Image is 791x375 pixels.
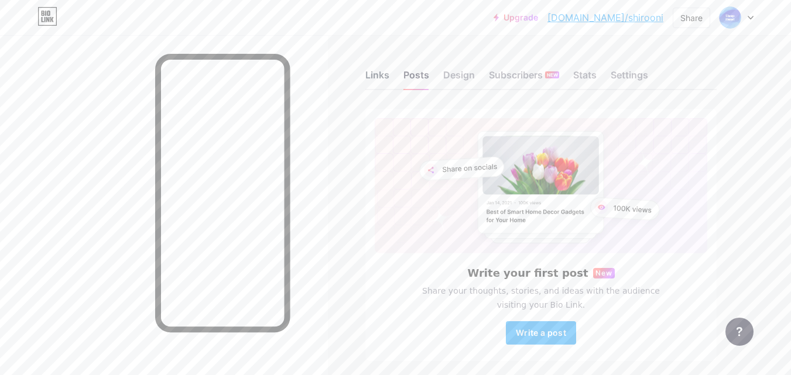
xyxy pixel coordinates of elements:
div: Stats [573,68,597,89]
div: Design [443,68,475,89]
div: Share [680,12,703,24]
span: NEW [547,71,558,78]
div: Settings [611,68,648,89]
a: [DOMAIN_NAME]/shirooni [547,11,663,25]
a: Upgrade [494,13,538,22]
h6: Write your first post [467,267,588,279]
button: Write a post [506,321,576,345]
div: Posts [403,68,429,89]
span: New [595,268,612,278]
div: Subscribers [489,68,559,89]
img: shirooni [719,6,741,29]
span: Share your thoughts, stories, and ideas with the audience visiting your Bio Link. [408,284,674,312]
span: Write a post [516,328,566,338]
div: Links [365,68,389,89]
